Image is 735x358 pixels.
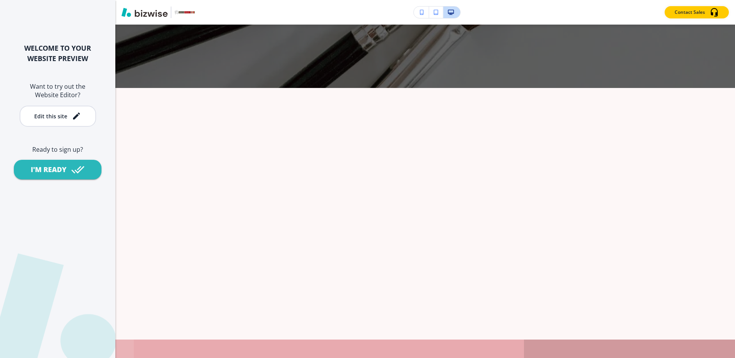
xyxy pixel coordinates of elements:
h6: Ready to sign up? [12,145,103,154]
img: Bizwise Logo [121,8,168,17]
h2: WELCOME TO YOUR WEBSITE PREVIEW [12,43,103,64]
h6: Want to try out the Website Editor? [12,82,103,99]
button: Edit this site [20,106,96,127]
div: Edit this site [34,113,67,119]
button: Contact Sales [665,6,729,18]
img: Your Logo [175,10,195,14]
button: I'M READY [14,160,101,179]
p: Contact Sales [675,9,705,16]
div: I'M READY [31,165,67,174]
